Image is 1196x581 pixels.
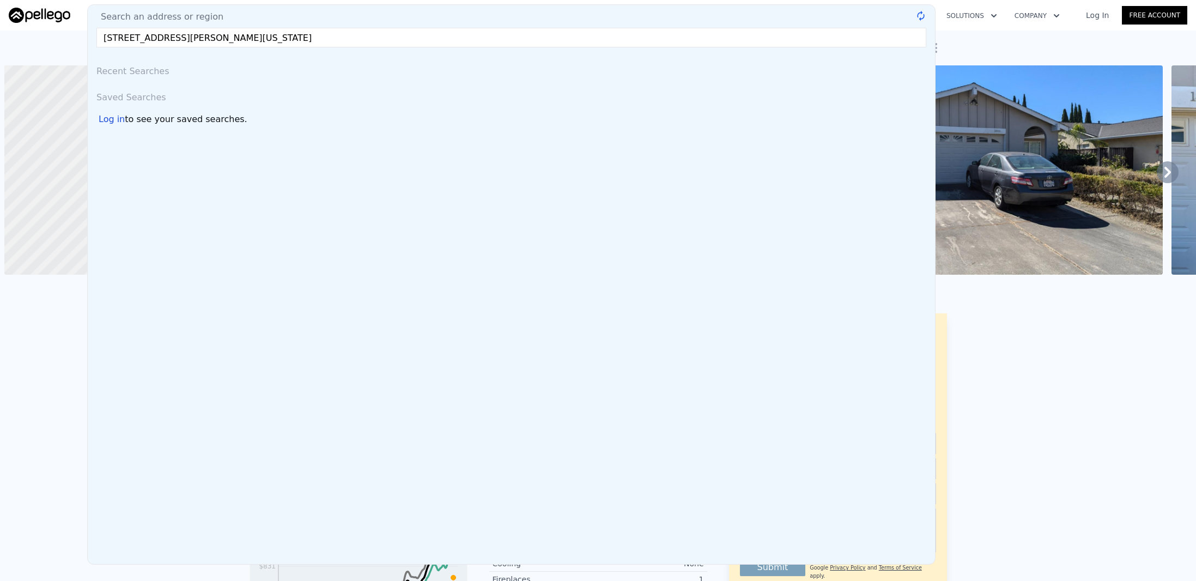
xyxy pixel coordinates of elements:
input: Enter an address, city, region, neighborhood or zip code [96,28,926,47]
a: Privacy Policy [830,565,865,571]
button: Company [1006,6,1068,26]
div: Recent Searches [92,56,931,82]
tspan: $831 [259,562,276,570]
a: Free Account [1122,6,1187,25]
div: Saved Searches [92,82,931,108]
button: Solutions [938,6,1006,26]
div: This site is protected by reCAPTCHA and the Google and apply. [810,556,936,580]
button: Show Options [925,37,947,59]
a: Terms of Service [879,565,922,571]
button: Submit [740,559,806,576]
img: Sale: 69021177 Parcel: 30287924 [791,65,1163,275]
a: Log In [1073,10,1122,21]
span: to see your saved searches. [125,113,247,126]
img: Pellego [9,8,70,23]
div: Log in [99,113,125,126]
span: Search an address or region [92,10,223,23]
